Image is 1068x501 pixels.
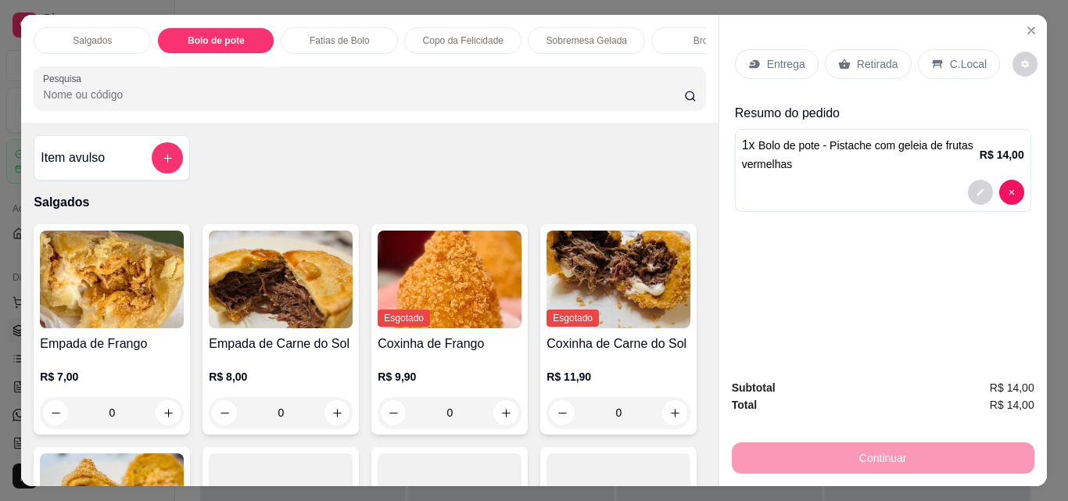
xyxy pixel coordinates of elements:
p: Salgados [34,193,705,212]
p: Resumo do pedido [735,104,1031,123]
h4: Item avulso [41,149,105,167]
p: 1 x [742,136,980,174]
span: R$ 14,00 [990,396,1034,413]
p: R$ 11,90 [547,369,690,385]
button: increase-product-quantity [493,400,518,425]
span: R$ 14,00 [990,379,1034,396]
img: product-image [40,231,184,328]
p: Sobremesa Gelada [547,34,627,47]
span: Esgotado [547,310,599,327]
button: Close [1019,18,1044,43]
p: Entrega [767,56,805,72]
button: decrease-product-quantity [968,180,993,205]
span: Bolo de pote - Pistache com geleia de frutas vermelhas [742,139,973,170]
button: decrease-product-quantity [212,400,237,425]
p: R$ 7,00 [40,369,184,385]
label: Pesquisa [43,72,87,85]
button: add-separate-item [152,142,183,174]
p: R$ 9,90 [378,369,521,385]
button: increase-product-quantity [662,400,687,425]
img: product-image [209,231,353,328]
strong: Total [732,399,757,411]
button: decrease-product-quantity [550,400,575,425]
h4: Empada de Frango [40,335,184,353]
span: Esgotado [378,310,430,327]
p: Salgados [73,34,112,47]
p: Copo da Felicidade [423,34,504,47]
h4: Empada de Carne do Sol [209,335,353,353]
p: Bolo de pote [188,34,245,47]
img: product-image [547,231,690,328]
p: Retirada [857,56,898,72]
p: R$ 8,00 [209,369,353,385]
strong: Subtotal [732,381,776,394]
p: R$ 14,00 [980,147,1024,163]
button: decrease-product-quantity [1012,52,1038,77]
h4: Coxinha de Frango [378,335,521,353]
button: increase-product-quantity [156,400,181,425]
h4: Coxinha de Carne do Sol [547,335,690,353]
p: C.Local [950,56,987,72]
img: product-image [378,231,521,328]
input: Pesquisa [43,87,684,102]
p: Brownie [693,34,727,47]
button: decrease-product-quantity [999,180,1024,205]
button: increase-product-quantity [324,400,349,425]
button: decrease-product-quantity [43,400,68,425]
p: Fatias de Bolo [310,34,370,47]
button: decrease-product-quantity [381,400,406,425]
